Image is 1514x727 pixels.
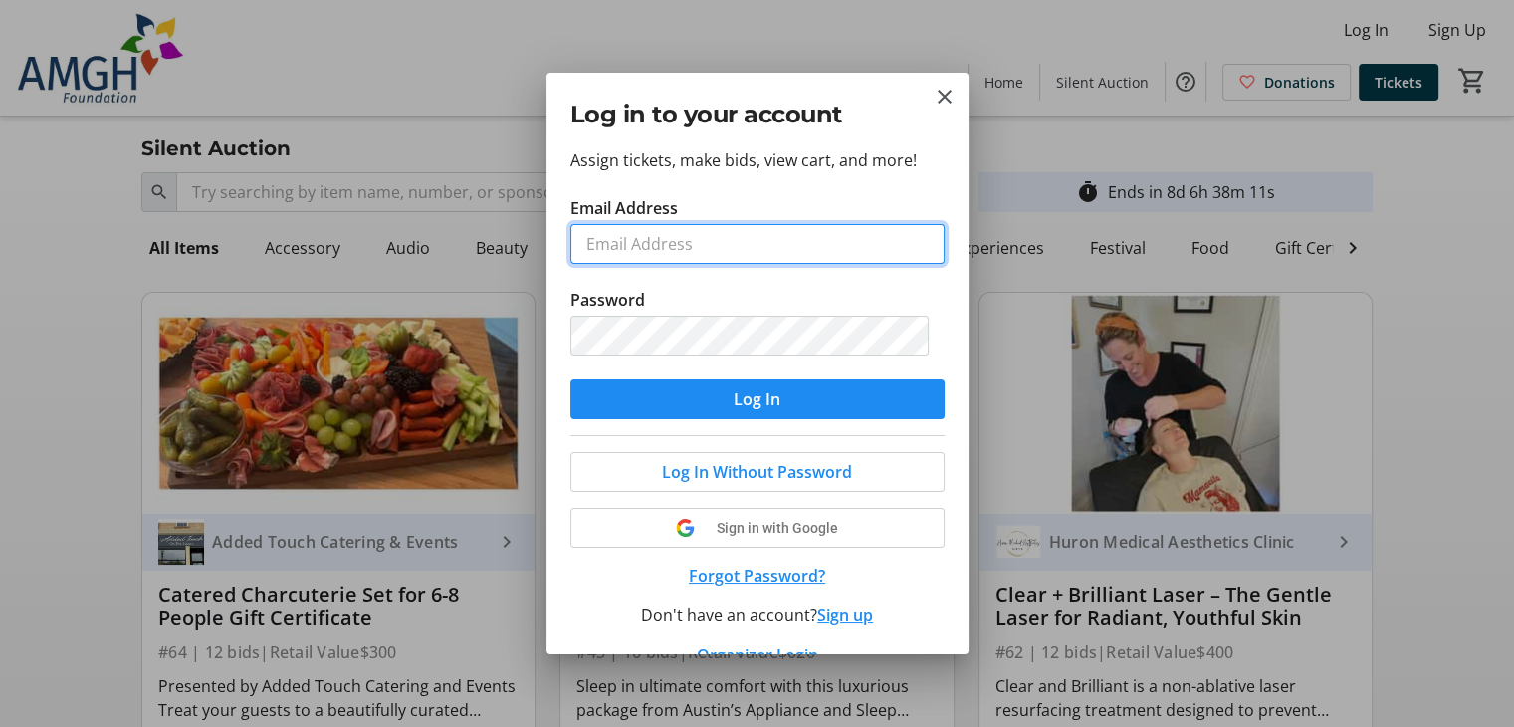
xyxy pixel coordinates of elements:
span: Sign in with Google [717,520,838,536]
h2: Log in to your account [570,97,945,132]
label: Password [570,288,645,312]
button: Log In Without Password [570,452,945,492]
button: Sign in with Google [570,508,945,548]
a: Organizer Login [697,644,818,666]
p: Assign tickets, make bids, view cart, and more! [570,148,945,172]
button: Sign up [817,604,873,627]
button: Log In [570,379,945,419]
button: Forgot Password? [570,564,945,588]
input: Email Address [570,224,945,264]
span: Log In [734,387,780,411]
button: Close [933,85,957,109]
span: Log In Without Password [662,460,852,484]
label: Email Address [570,196,678,220]
div: Don't have an account? [570,604,945,627]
